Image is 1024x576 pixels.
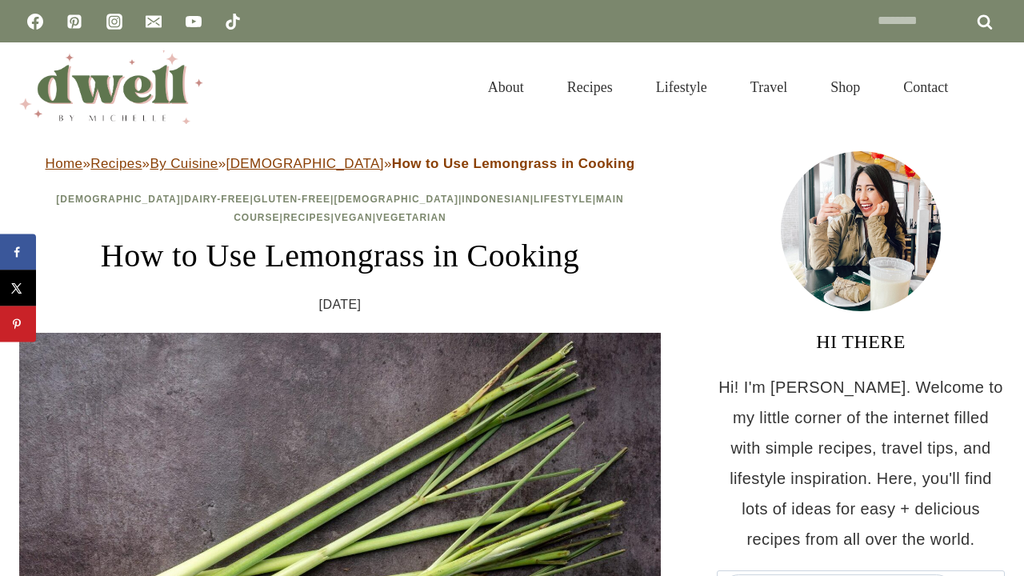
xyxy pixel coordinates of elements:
[19,50,203,124] img: DWELL by michelle
[809,59,882,115] a: Shop
[466,59,546,115] a: About
[58,6,90,38] a: Pinterest
[184,194,250,205] a: Dairy-Free
[178,6,210,38] a: YouTube
[546,59,634,115] a: Recipes
[98,6,130,38] a: Instagram
[729,59,809,115] a: Travel
[334,194,458,205] a: [DEMOGRAPHIC_DATA]
[56,194,624,223] span: | | | | | | | | |
[978,74,1005,101] button: View Search Form
[19,6,51,38] a: Facebook
[254,194,330,205] a: Gluten-Free
[634,59,729,115] a: Lifestyle
[19,232,661,280] h1: How to Use Lemongrass in Cooking
[217,6,249,38] a: TikTok
[334,212,373,223] a: Vegan
[46,156,635,171] span: » » » »
[319,293,362,317] time: [DATE]
[376,212,446,223] a: Vegetarian
[392,156,635,171] strong: How to Use Lemongrass in Cooking
[882,59,970,115] a: Contact
[90,156,142,171] a: Recipes
[466,59,970,115] nav: Primary Navigation
[462,194,530,205] a: Indonesian
[534,194,593,205] a: Lifestyle
[56,194,181,205] a: [DEMOGRAPHIC_DATA]
[283,212,331,223] a: Recipes
[46,156,83,171] a: Home
[138,6,170,38] a: Email
[150,156,218,171] a: By Cuisine
[717,327,1005,356] h3: HI THERE
[226,156,384,171] a: [DEMOGRAPHIC_DATA]
[717,372,1005,554] p: Hi! I'm [PERSON_NAME]. Welcome to my little corner of the internet filled with simple recipes, tr...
